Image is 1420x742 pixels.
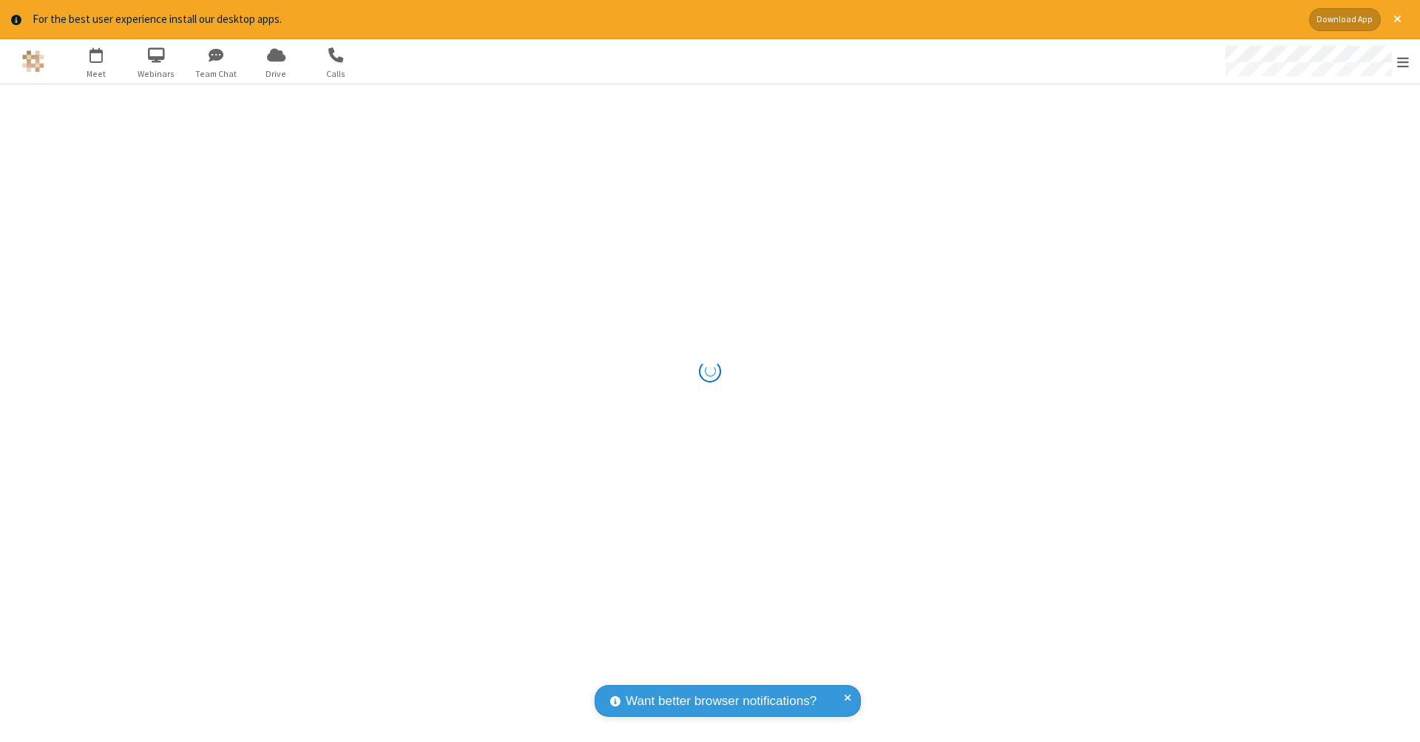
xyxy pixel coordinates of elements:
[1386,8,1409,31] button: Close alert
[33,11,1298,28] div: For the best user experience install our desktop apps.
[308,67,364,81] span: Calls
[1211,39,1420,84] div: Open menu
[69,67,124,81] span: Meet
[5,39,61,84] button: Logo
[189,67,244,81] span: Team Chat
[129,67,184,81] span: Webinars
[248,67,304,81] span: Drive
[1309,8,1381,31] button: Download App
[22,50,44,72] img: QA Selenium DO NOT DELETE OR CHANGE
[626,692,816,711] span: Want better browser notifications?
